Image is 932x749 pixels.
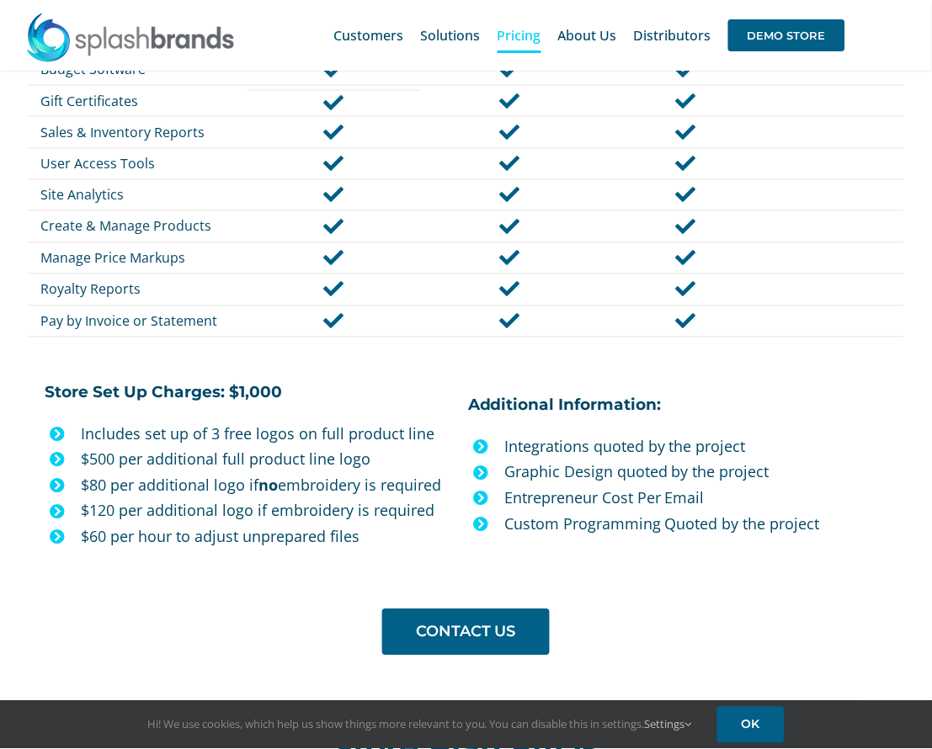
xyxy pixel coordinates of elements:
[147,717,692,732] span: Hi! We use cookies, which help us show things more relevant to you. You can disable this in setti...
[40,123,243,141] p: Sales & Inventory Reports
[334,8,845,62] nav: Main Menu Sticky
[40,186,243,205] p: Site Analytics
[81,524,455,550] p: $60 per hour to adjust unprepared files
[728,19,845,51] span: DEMO STORE
[382,609,550,656] a: CONTACT US
[81,447,455,473] p: $500 per additional full product line logo
[40,280,243,299] p: Royalty Reports
[45,383,282,402] strong: Store Set Up Charges: $1,000
[25,12,236,62] img: SplashBrands.com Logo
[416,624,516,641] span: CONTACT US
[717,707,785,743] a: OK
[334,8,404,62] a: Customers
[40,217,243,236] p: Create & Manage Products
[498,8,541,62] a: Pricing
[421,29,481,42] span: Solutions
[258,475,278,496] b: no
[558,29,617,42] span: About Us
[40,92,243,110] p: Gift Certificates
[645,717,692,732] a: Settings
[634,29,711,42] span: Distributors
[81,422,455,448] p: Includes set up of 3 free logos on full product line
[634,8,711,62] a: Distributors
[504,434,904,460] p: Integrations quoted by the project
[504,459,904,486] p: Graphic Design quoted by the project
[40,249,243,268] p: Manage Price Markups
[40,312,243,331] p: Pay by Invoice or Statement
[40,155,243,173] p: User Access Tools
[504,512,904,538] p: Custom Programming Quoted by the project
[468,396,662,415] strong: Additional Information:
[728,8,845,62] a: DEMO STORE
[504,486,904,512] p: Entrepreneur Cost Per Email
[334,29,404,42] span: Customers
[498,29,541,42] span: Pricing
[81,498,455,524] p: $120 per additional logo if embroidery is required
[81,473,455,499] p: $80 per additional logo if embroidery is required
